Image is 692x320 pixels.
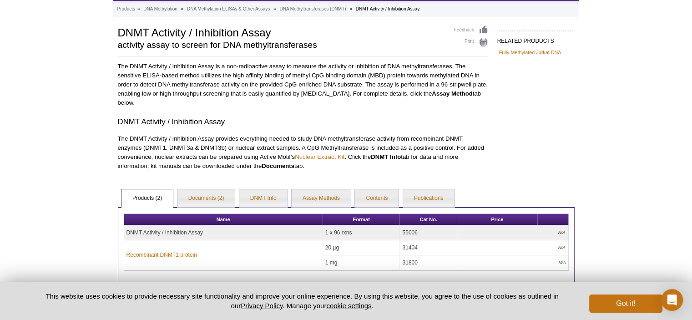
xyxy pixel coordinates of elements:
[323,225,400,240] td: 1 x 96 rxns
[118,41,445,49] h2: activity assay to screen for DNA methyltransferases
[241,302,283,310] a: Privacy Policy
[124,214,323,225] th: Name
[323,240,400,255] td: 20 µg
[457,240,568,255] td: N/A
[273,6,276,11] li: »
[143,5,177,13] a: DNA Methylation
[187,5,270,13] a: DNA Methylation ELISAs & Other Assays
[292,189,351,208] a: Assay Methods
[30,291,575,310] p: This website uses cookies to provide necessary site functionality and improve your online experie...
[355,189,399,208] a: Contents
[295,153,344,160] a: Nuclear Extract Kit
[499,48,561,56] a: Fully Methylated Jurkat DNA
[661,289,683,311] div: Open Intercom Messenger
[118,134,488,171] p: The DNMT Activity / Inhibition Assay provides everything needed to study DNA methyltransferase ac...
[454,25,488,35] a: Feedback
[400,240,457,255] td: 31404
[126,251,197,259] a: Recombinant DNMT1 protein
[239,189,288,208] a: DNMT Info
[403,189,455,208] a: Publications
[124,225,323,240] td: DNMT Activity / Inhibition Assay
[121,189,173,208] a: Products (2)
[177,189,235,208] a: Documents (2)
[400,225,457,240] td: 55006
[326,302,371,310] button: cookie settings
[118,62,488,107] p: The DNMT Activity / Inhibition Assay is a non-radioactive assay to measure the activity or inhibi...
[400,214,457,225] th: Cat No.
[323,255,400,270] td: 1 mg
[349,6,352,11] li: »
[400,255,457,270] td: 31800
[457,214,538,225] th: Price
[457,225,568,240] td: N/A
[323,214,400,225] th: Format
[118,25,445,39] h1: DNMT Activity / Inhibition Assay
[497,30,575,47] h2: RELATED PRODUCTS
[262,163,294,169] strong: Documents
[454,37,488,47] a: Print
[137,6,140,11] li: »
[371,153,401,160] strong: DNMT Info
[181,6,184,11] li: »
[117,5,135,13] a: Products
[589,295,662,313] button: Got it!
[356,6,419,11] li: DNMT Activity / Inhibition Assay
[457,255,568,270] td: N/A
[118,117,488,127] h3: DNMT Activity / Inhibition Assay
[279,5,346,13] a: DNA Methyltransferases (DNMT)
[432,90,472,97] strong: Assay Method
